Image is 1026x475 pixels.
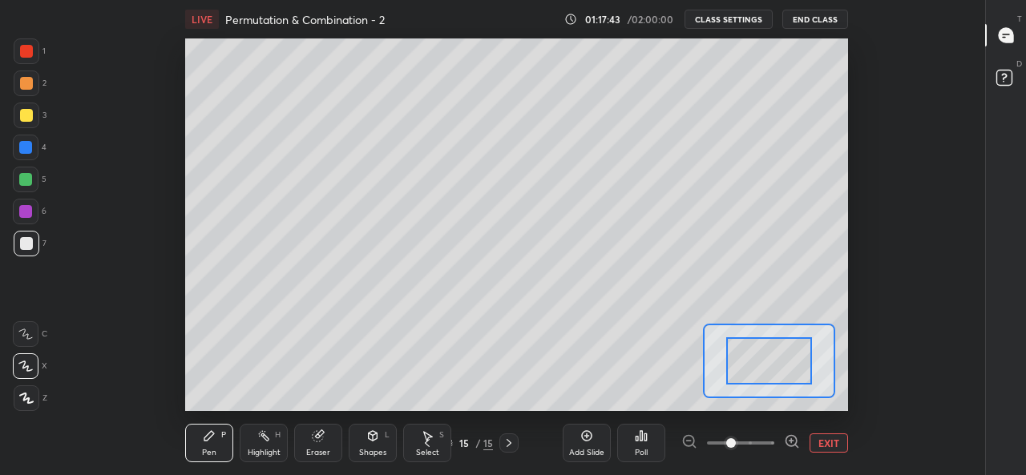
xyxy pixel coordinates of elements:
[456,438,472,448] div: 15
[385,431,390,439] div: L
[810,433,848,453] button: EXIT
[14,38,46,64] div: 1
[569,449,604,457] div: Add Slide
[635,449,648,457] div: Poll
[13,353,47,379] div: X
[14,103,46,128] div: 3
[221,431,226,439] div: P
[248,449,281,457] div: Highlight
[13,135,46,160] div: 4
[483,436,493,450] div: 15
[306,449,330,457] div: Eraser
[1017,13,1022,25] p: T
[202,449,216,457] div: Pen
[13,167,46,192] div: 5
[475,438,480,448] div: /
[685,10,773,29] button: CLASS SETTINGS
[13,199,46,224] div: 6
[359,449,386,457] div: Shapes
[275,431,281,439] div: H
[14,385,47,411] div: Z
[14,231,46,256] div: 7
[1016,58,1022,70] p: D
[439,431,444,439] div: S
[416,449,439,457] div: Select
[14,70,46,96] div: 2
[13,321,47,347] div: C
[225,12,385,27] h4: Permutation & Combination - 2
[782,10,848,29] button: End Class
[185,10,219,29] div: LIVE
